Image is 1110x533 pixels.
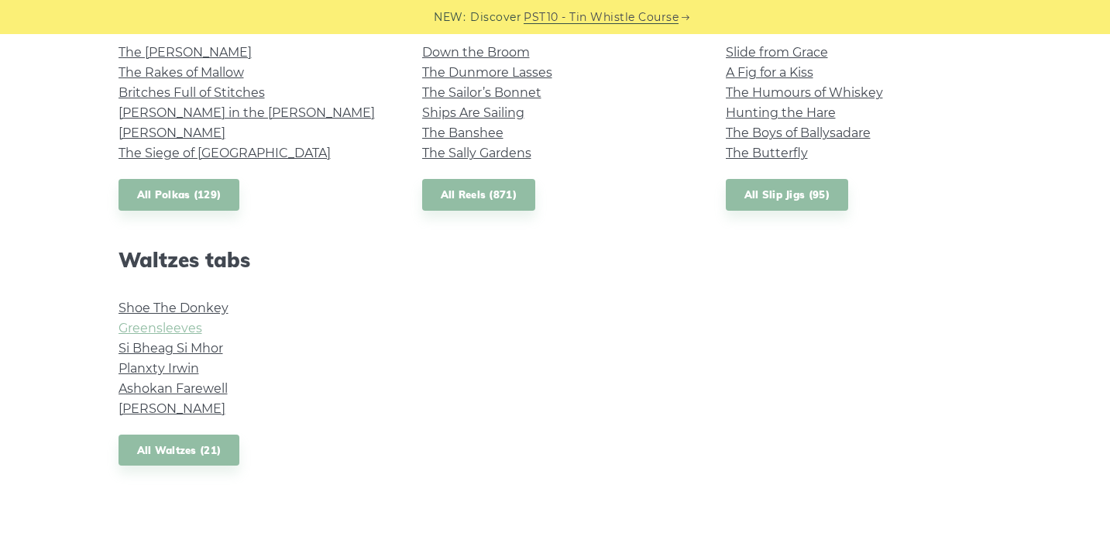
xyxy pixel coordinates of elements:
span: NEW: [434,9,466,26]
a: The Humours of Whiskey [726,85,883,100]
a: Down the Broom [422,45,530,60]
a: [PERSON_NAME] in the [PERSON_NAME] [119,105,375,120]
a: All Slip Jigs (95) [726,179,848,211]
a: A Fig for a Kiss [726,65,813,80]
a: Slide from Grace [726,45,828,60]
a: The Rakes of Mallow [119,65,244,80]
a: The Sally Gardens [422,146,531,160]
a: Si­ Bheag Si­ Mhor [119,341,223,356]
a: The Siege of [GEOGRAPHIC_DATA] [119,146,331,160]
a: [PERSON_NAME] [119,401,225,416]
a: The Sailor’s Bonnet [422,85,541,100]
a: The Dunmore Lasses [422,65,552,80]
a: [PERSON_NAME] [119,126,225,140]
a: Britches Full of Stitches [119,85,265,100]
a: The [PERSON_NAME] [119,45,252,60]
a: Planxty Irwin [119,361,199,376]
a: Shoe The Donkey [119,301,229,315]
h2: Waltzes tabs [119,248,385,272]
span: Discover [470,9,521,26]
a: Ships Are Sailing [422,105,524,120]
a: The Boys of Ballysadare [726,126,871,140]
a: All Waltzes (21) [119,435,240,466]
a: The Banshee [422,126,503,140]
a: PST10 - Tin Whistle Course [524,9,679,26]
a: The Butterfly [726,146,808,160]
a: All Polkas (129) [119,179,240,211]
a: Ashokan Farewell [119,381,228,396]
a: All Reels (871) [422,179,536,211]
a: Hunting the Hare [726,105,836,120]
a: Greensleeves [119,321,202,335]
